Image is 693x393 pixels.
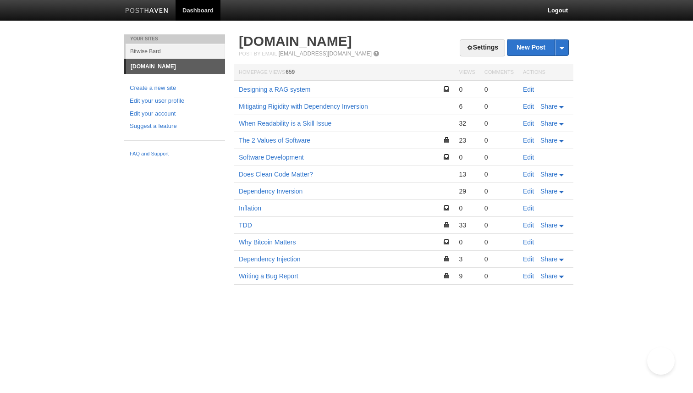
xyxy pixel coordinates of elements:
div: 0 [484,187,514,195]
a: When Readability is a Skill Issue [239,120,331,127]
div: 0 [484,255,514,263]
div: 0 [484,136,514,144]
span: Share [540,188,557,195]
div: 0 [459,204,475,212]
a: Edit your user profile [130,96,220,106]
a: Edit [523,221,534,229]
a: Edit [523,154,534,161]
a: Edit [523,171,534,178]
span: Share [540,171,557,178]
div: 32 [459,119,475,127]
a: Edit [523,120,534,127]
div: 3 [459,255,475,263]
a: Dependency Injection [239,255,301,263]
th: Views [454,64,479,81]
a: Create a new site [130,83,220,93]
a: Bitwise Bard [126,44,225,59]
div: 33 [459,221,475,229]
a: Edit your account [130,109,220,119]
a: Edit [523,238,534,246]
div: 0 [484,153,514,161]
div: 0 [484,221,514,229]
a: Mitigating Rigidity with Dependency Inversion [239,103,368,110]
span: Share [540,221,557,229]
div: 6 [459,102,475,111]
a: Designing a RAG system [239,86,310,93]
span: 659 [286,69,295,75]
a: [EMAIL_ADDRESS][DOMAIN_NAME] [279,50,372,57]
li: Your Sites [124,34,225,44]
a: TDD [239,221,252,229]
span: Share [540,272,557,280]
a: Software Development [239,154,304,161]
span: Share [540,255,557,263]
a: Writing a Bug Report [239,272,298,280]
a: Dependency Inversion [239,188,302,195]
a: Does Clean Code Matter? [239,171,313,178]
a: Edit [523,103,534,110]
span: Share [540,137,557,144]
a: Settings [460,39,505,56]
div: 0 [484,170,514,178]
a: The 2 Values of Software [239,137,310,144]
th: Comments [480,64,518,81]
div: 0 [484,85,514,94]
div: 29 [459,187,475,195]
div: 9 [459,272,475,280]
img: Posthaven-bar [125,8,169,15]
span: Post by Email [239,51,277,56]
a: Suggest a feature [130,122,220,131]
a: [DOMAIN_NAME] [126,59,225,74]
th: Homepage Views [234,64,454,81]
a: FAQ and Support [130,150,220,158]
a: Edit [523,86,534,93]
th: Actions [518,64,573,81]
div: 0 [459,85,475,94]
div: 0 [484,102,514,111]
div: 13 [459,170,475,178]
div: 0 [484,272,514,280]
a: New Post [507,39,568,55]
div: 0 [484,119,514,127]
a: Edit [523,272,534,280]
span: Share [540,103,557,110]
span: Share [540,120,557,127]
div: 0 [484,238,514,246]
div: 23 [459,136,475,144]
div: 0 [484,204,514,212]
a: Edit [523,137,534,144]
a: Edit [523,255,534,263]
div: 0 [459,238,475,246]
a: Edit [523,205,534,212]
a: [DOMAIN_NAME] [239,33,352,49]
iframe: Help Scout Beacon - Open [647,347,675,375]
div: 0 [459,153,475,161]
a: Inflation [239,205,261,212]
a: Edit [523,188,534,195]
a: Why Bitcoin Matters [239,238,296,246]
